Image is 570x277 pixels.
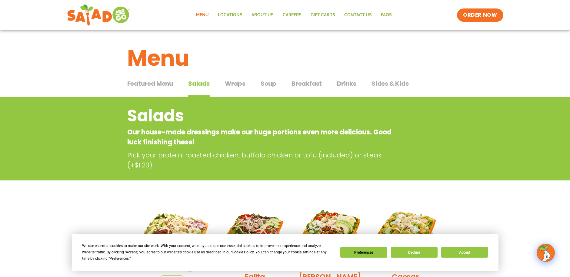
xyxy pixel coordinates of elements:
span: ORDER NOW [463,12,497,19]
div: We use essential cookies to make our site work. With your consent, we may also use non-essential ... [82,243,333,262]
a: GIFT CARDS [306,8,340,22]
a: ORDER NOW [457,8,503,22]
span: Wraps [225,79,245,88]
div: Cookie Consent Prompt [72,234,498,271]
img: Product photo for Caesar Salad [372,201,438,267]
h1: Menu [127,42,443,74]
span: Cookie Policy [232,250,254,254]
div: Tabbed content [127,77,443,97]
span: Breakfast [292,79,322,88]
span: Preferences [110,256,129,261]
img: wpChatIcon [537,244,554,261]
p: Our house-made dressings make our huge portions even more delicious. Good luck finishing these! [127,127,394,147]
span: Soup [261,79,276,88]
a: Contact Us [340,8,376,22]
button: Decline [391,247,438,258]
span: Sides & Kids [372,79,409,88]
button: Preferences [340,247,387,258]
img: Product photo for Fajita Salad [222,201,288,267]
p: Pick your protein: roasted chicken, buffalo chicken or tofu (included) or steak (+$1.20) [127,150,397,170]
span: Salads [188,79,210,88]
h2: Salads [127,104,394,128]
span: Drinks [337,79,356,88]
span: Featured Menu [127,79,173,88]
a: FAQs [376,8,396,22]
img: new-SAG-logo-768×292 [67,3,131,27]
nav: Menu [192,8,396,22]
a: Menu [192,8,213,22]
a: Careers [278,8,306,22]
button: Accept [441,247,488,258]
img: Product photo for Cobb Salad [297,201,363,267]
a: About Us [247,8,278,22]
a: Locations [213,8,247,22]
